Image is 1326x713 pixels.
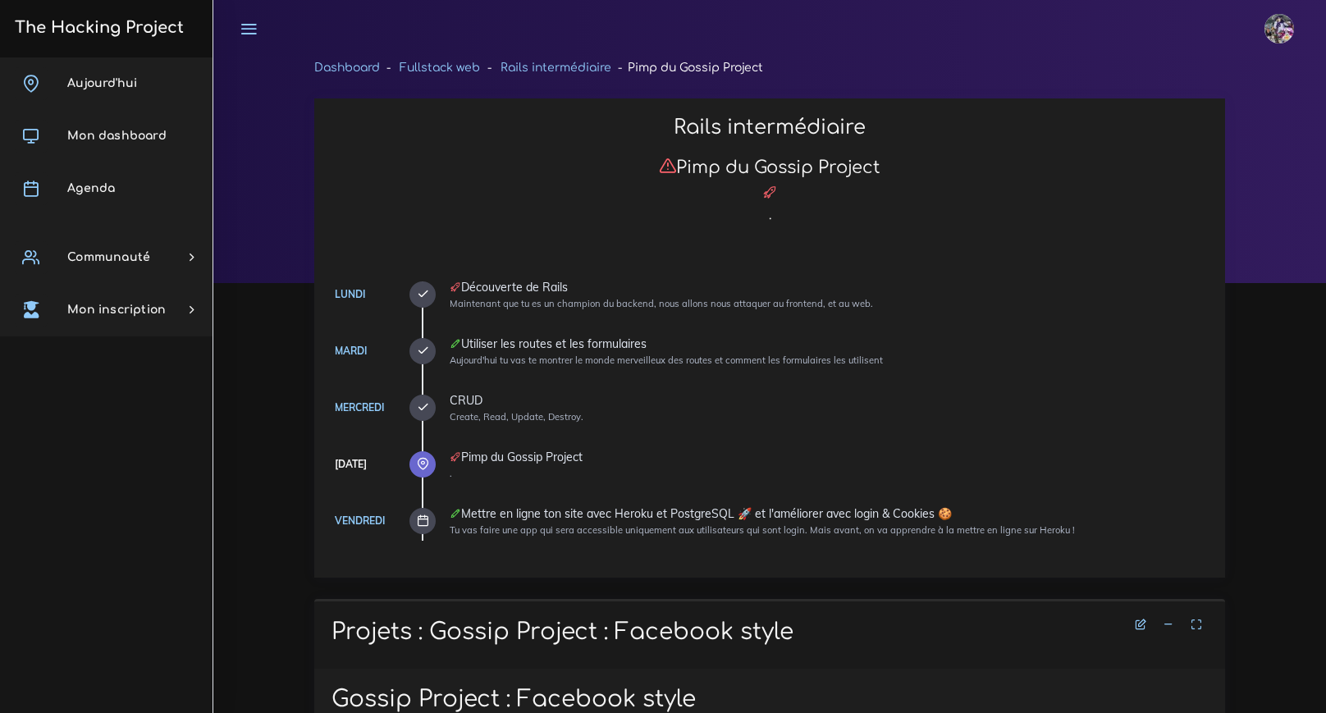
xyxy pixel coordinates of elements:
[335,455,367,473] div: [DATE]
[335,401,384,414] a: Mercredi
[450,468,452,479] small: .
[331,208,1208,223] h5: .
[331,157,1208,178] h3: Pimp du Gossip Project
[67,130,167,142] span: Mon dashboard
[1264,14,1294,43] img: eg54bupqcshyolnhdacp.jpg
[335,514,385,527] a: Vendredi
[400,62,480,74] a: Fullstack web
[450,524,1075,536] small: Tu vas faire une app qui sera accessible uniquement aux utilisateurs qui sont login. Mais avant, ...
[67,182,115,194] span: Agenda
[450,395,1208,406] div: CRUD
[450,451,1208,463] div: Pimp du Gossip Project
[501,62,611,74] a: Rails intermédiaire
[450,354,883,366] small: Aujourd'hui tu vas te montrer le monde merveilleux des routes et comment les formulaires les util...
[611,57,763,78] li: Pimp du Gossip Project
[331,116,1208,139] h2: Rails intermédiaire
[67,77,137,89] span: Aujourd'hui
[335,345,367,357] a: Mardi
[450,281,1208,293] div: Découverte de Rails
[67,304,166,316] span: Mon inscription
[450,338,1208,350] div: Utiliser les routes et les formulaires
[10,19,184,37] h3: The Hacking Project
[331,619,1208,647] h1: Projets : Gossip Project : Facebook style
[335,288,365,300] a: Lundi
[450,298,873,309] small: Maintenant que tu es un champion du backend, nous allons nous attaquer au frontend, et au web.
[450,508,1208,519] div: Mettre en ligne ton site avec Heroku et PostgreSQL 🚀 et l'améliorer avec login & Cookies 🍪
[67,251,150,263] span: Communauté
[450,411,583,423] small: Create, Read, Update, Destroy.
[314,62,380,74] a: Dashboard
